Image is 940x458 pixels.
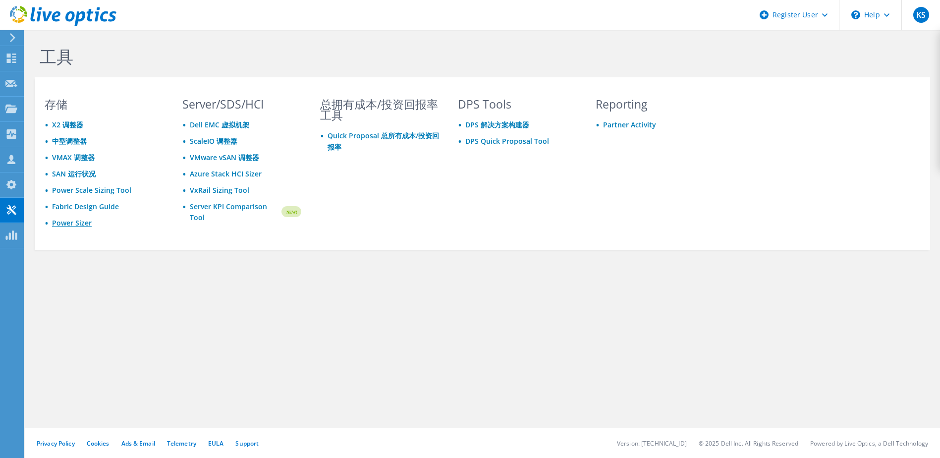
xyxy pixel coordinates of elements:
[52,202,119,211] a: Fabric Design Guide
[167,439,196,448] a: Telemetry
[52,169,96,178] a: SAN 运行状况
[465,136,549,146] a: DPS Quick Proposal Tool
[280,200,301,224] img: new-badge.svg
[190,185,249,195] a: VxRail Sizing Tool
[190,169,262,178] a: Azure Stack HCI Sizer
[52,218,92,228] a: Power Sizer
[851,10,860,19] svg: \n
[190,201,280,223] a: Server KPI Comparison Tool
[320,99,439,120] h3: 总拥有成本/投资回报率工具
[52,120,83,129] a: X2 调整器
[45,99,164,110] h3: 存储
[190,153,259,162] a: VMware vSAN 调整器
[810,439,928,448] li: Powered by Live Optics, a Dell Technology
[328,131,439,152] a: Quick Proposal 总所有成本/投资回报率
[458,99,577,110] h3: DPS Tools
[596,99,715,110] h3: Reporting
[465,120,529,129] a: DPS 解决方案构建器
[121,439,155,448] a: Ads & Email
[87,439,110,448] a: Cookies
[208,439,223,448] a: EULA
[190,120,249,129] a: Dell EMC 虚拟机架
[235,439,259,448] a: Support
[52,136,87,146] a: 中型调整器
[190,136,237,146] a: ScaleIO 调整器
[699,439,798,448] li: © 2025 Dell Inc. All Rights Reserved
[603,120,656,129] a: Partner Activity
[182,99,301,110] h3: Server/SDS/HCI
[52,185,131,195] a: Power Scale Sizing Tool
[37,439,75,448] a: Privacy Policy
[52,153,95,162] a: VMAX 调整器
[40,46,709,67] h1: 工具
[617,439,687,448] li: Version: [TECHNICAL_ID]
[913,7,929,23] span: KS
